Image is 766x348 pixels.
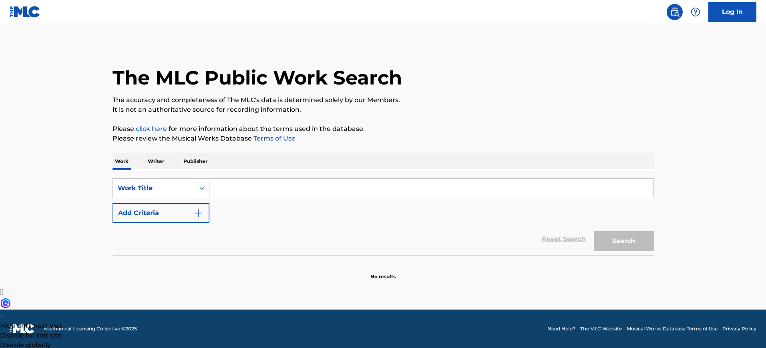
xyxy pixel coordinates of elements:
p: Publisher [181,153,210,170]
p: The accuracy and completeness of The MLC's data is determined solely by our Members. [113,95,654,105]
h1: The MLC Public Work Search [113,66,402,90]
p: It is not an authoritative source for recording information. [113,105,654,115]
img: 9d2ae6d4665cec9f34b9.svg [193,208,203,218]
p: Work [113,153,131,170]
div: Work Title [118,183,190,193]
iframe: Chat Widget [726,310,766,348]
a: Public Search [667,4,683,20]
a: click here [136,125,167,133]
p: Please for more information about the terms used in the database. [113,124,654,134]
img: help [691,7,700,17]
img: MLC Logo [10,6,40,18]
p: No results [370,264,396,280]
p: Writer [145,153,167,170]
form: Search Form [113,178,654,255]
p: Please review the Musical Works Database [113,134,654,143]
button: Add Criteria [113,203,209,223]
div: Help [688,4,704,20]
a: Log In [708,2,756,22]
a: Terms of Use [252,135,296,142]
img: search [670,7,680,17]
